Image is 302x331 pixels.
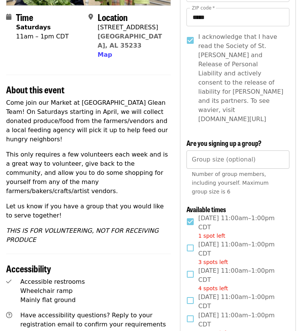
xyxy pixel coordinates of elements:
label: ZIP code [192,6,215,10]
input: ZIP code [186,8,289,26]
div: Wheelchair ramp [20,286,171,296]
div: Mainly flat ground [20,296,171,305]
span: 4 spots left [198,285,228,291]
button: Map [98,50,112,59]
strong: Saturdays [16,24,51,31]
span: 1 spot left [198,233,225,239]
span: [DATE] 11:00am–1:00pm CDT [198,240,283,266]
span: About this event [6,83,64,96]
span: Time [16,10,33,24]
span: Accessibility [6,262,51,275]
a: [GEOGRAPHIC_DATA], AL 35233 [98,33,162,49]
i: calendar icon [6,13,11,21]
i: map-marker-alt icon [88,13,93,21]
span: 3 spots left [198,259,228,265]
p: Let us know if you have a group that you would like to serve together! [6,202,171,220]
span: I acknowledge that I have read the Society of St. [PERSON_NAME] and Release of Personal Liability... [198,32,283,124]
em: THIS IS FOR VOLUNTEERING, NOT FOR RECEIVING PRODUCE [6,227,159,243]
span: Map [98,51,112,58]
span: Location [98,10,128,24]
div: [STREET_ADDRESS] [98,23,165,32]
input: [object Object] [186,150,289,169]
span: [DATE] 11:00am–1:00pm CDT [198,214,283,240]
span: [DATE] 11:00am–1:00pm CDT [198,266,283,293]
i: question-circle icon [6,312,12,319]
i: check icon [6,278,11,285]
span: Number of group members, including yourself. Maximum group size is 6 [192,171,268,195]
span: Are you signing up a group? [186,138,262,148]
span: [DATE] 11:00am–1:00pm CDT [198,293,283,311]
p: Come join our Market at [GEOGRAPHIC_DATA] Glean Team! On Saturdays starting in April, we will col... [6,98,171,144]
div: 11am – 1pm CDT [16,32,69,41]
div: Accessible restrooms [20,277,171,286]
p: This only requires a few volunteers each week and is a great way to volunteer, give back to the c... [6,150,171,196]
span: Available times [186,204,226,214]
